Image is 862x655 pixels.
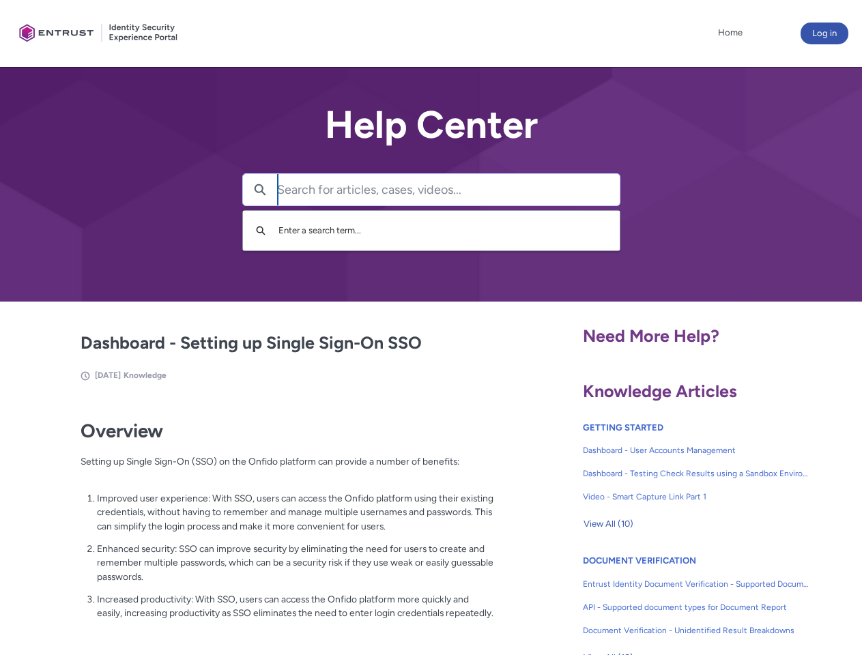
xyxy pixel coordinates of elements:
button: Log in [801,23,848,44]
a: DOCUMENT VERIFICATION [583,555,696,566]
a: GETTING STARTED [583,422,663,433]
span: Document Verification - Unidentified Result Breakdowns [583,624,809,637]
span: [DATE] [95,370,121,380]
span: Entrust Identity Document Verification - Supported Document type and size [583,578,809,590]
a: Home [715,23,746,43]
span: View All (10) [584,514,633,534]
p: Setting up Single Sign-On (SSO) on the Onfido platform can provide a number of benefits: [81,454,494,482]
span: API - Supported document types for Document Report [583,601,809,613]
p: Improved user experience: With SSO, users can access the Onfido platform using their existing cre... [97,491,494,534]
p: Enhanced security: SSO can improve security by eliminating the need for users to create and remem... [97,542,494,584]
button: Search [250,218,272,244]
a: Entrust Identity Document Verification - Supported Document type and size [583,572,809,596]
span: Dashboard - User Accounts Management [583,444,809,456]
h2: Dashboard - Setting up Single Sign-On SSO [81,330,494,356]
a: Dashboard - User Accounts Management [583,439,809,462]
span: Knowledge Articles [583,381,737,401]
a: Document Verification - Unidentified Result Breakdowns [583,619,809,642]
input: Search for articles, cases, videos... [277,174,620,205]
span: Video - Smart Capture Link Part 1 [583,491,809,503]
button: Search [243,174,277,205]
a: API - Supported document types for Document Report [583,596,809,619]
a: Dashboard - Testing Check Results using a Sandbox Environment [583,462,809,485]
li: Knowledge [124,369,167,381]
span: Dashboard - Testing Check Results using a Sandbox Environment [583,467,809,480]
a: Video - Smart Capture Link Part 1 [583,485,809,508]
button: View All (10) [583,513,634,535]
span: Enter a search term... [278,225,361,235]
strong: Overview [81,420,163,442]
h2: Help Center [242,104,620,146]
span: Need More Help? [583,325,719,346]
p: Increased productivity: With SSO, users can access the Onfido platform more quickly and easily, i... [97,592,494,620]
